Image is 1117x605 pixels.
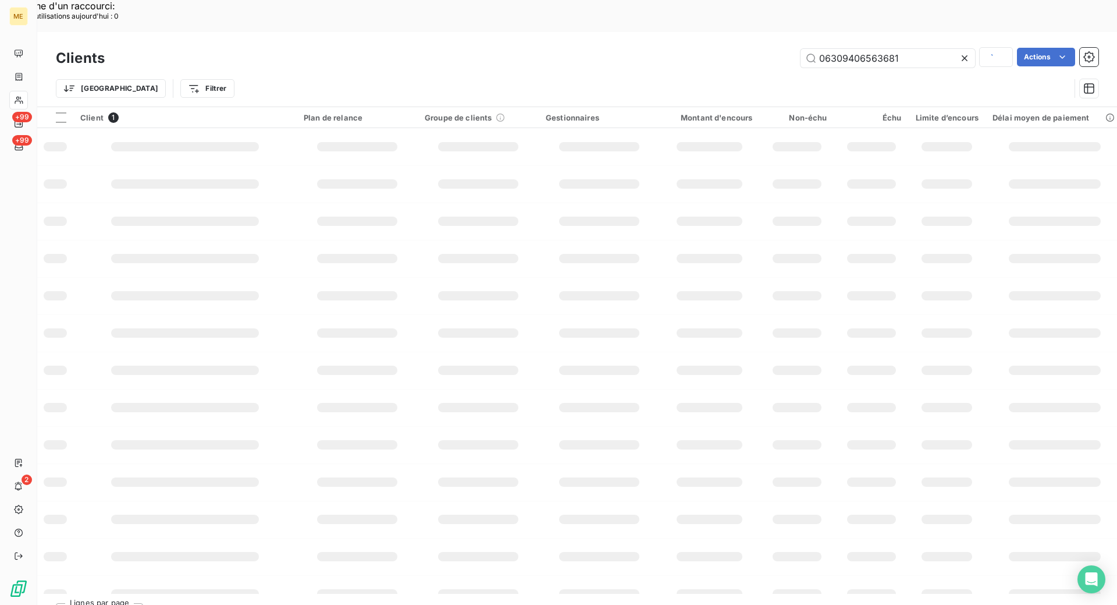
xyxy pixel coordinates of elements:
[1077,565,1105,593] div: Open Intercom Messenger
[767,113,827,122] div: Non-échu
[56,79,166,98] button: [GEOGRAPHIC_DATA]
[56,48,105,69] h3: Clients
[12,112,32,122] span: +99
[12,135,32,146] span: +99
[108,112,119,123] span: 1
[304,113,411,122] div: Plan de relance
[993,113,1117,122] div: Délai moyen de paiement
[916,113,979,122] div: Limite d’encours
[425,113,492,122] span: Groupe de clients
[1017,48,1075,66] button: Actions
[180,79,234,98] button: Filtrer
[80,113,104,122] span: Client
[22,475,32,485] span: 2
[9,579,28,598] img: Logo LeanPay
[801,49,975,68] input: Rechercher
[546,113,653,122] div: Gestionnaires
[667,113,753,122] div: Montant d'encours
[841,113,902,122] div: Échu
